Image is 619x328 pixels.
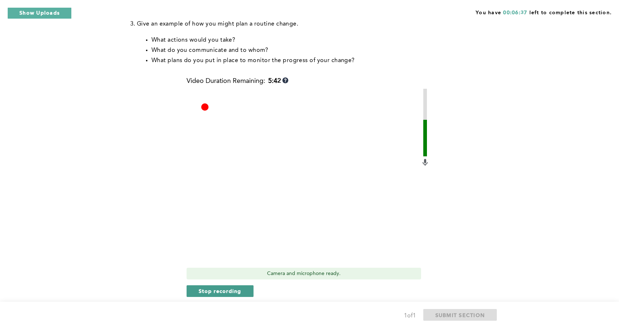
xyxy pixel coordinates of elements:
div: Camera and microphone ready. [187,268,421,279]
button: SUBMIT SECTION [423,309,497,321]
div: Video Duration Remaining: [187,77,288,85]
span: 00:06:37 [503,10,527,15]
li: What do you communicate and to whom? [151,45,494,56]
div: 1 of 1 [404,311,416,321]
button: Show Uploads [7,7,72,19]
span: SUBMIT SECTION [435,312,485,319]
li: What plans do you put in place to monitor the progress of your change? [151,56,494,66]
li: What actions would you take? [151,35,494,45]
span: Stop recording [199,287,241,294]
b: 5:42 [268,77,281,85]
span: You have left to complete this section. [476,7,612,16]
button: Stop recording [187,285,254,297]
li: Give an example of how you might plan a routine change. [137,19,494,29]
